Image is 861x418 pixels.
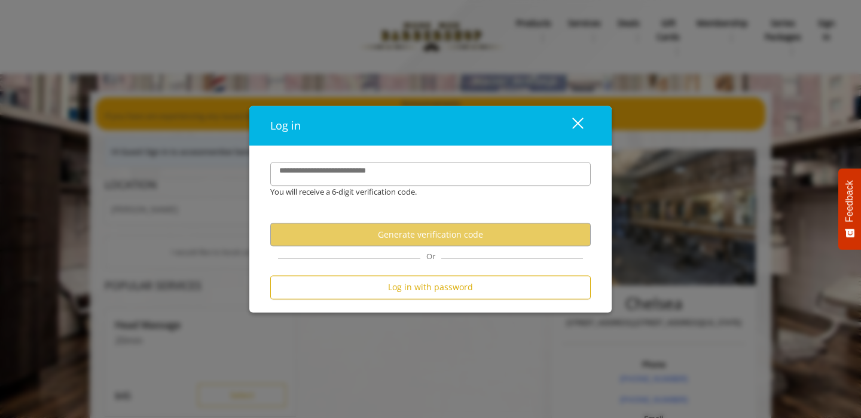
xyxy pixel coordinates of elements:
[420,251,441,262] span: Or
[261,186,582,198] div: You will receive a 6-digit verification code.
[550,113,591,138] button: close dialog
[270,223,591,247] button: Generate verification code
[844,180,855,222] span: Feedback
[558,116,582,134] div: close dialog
[270,276,591,299] button: Log in with password
[270,118,301,133] span: Log in
[838,168,861,250] button: Feedback - Show survey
